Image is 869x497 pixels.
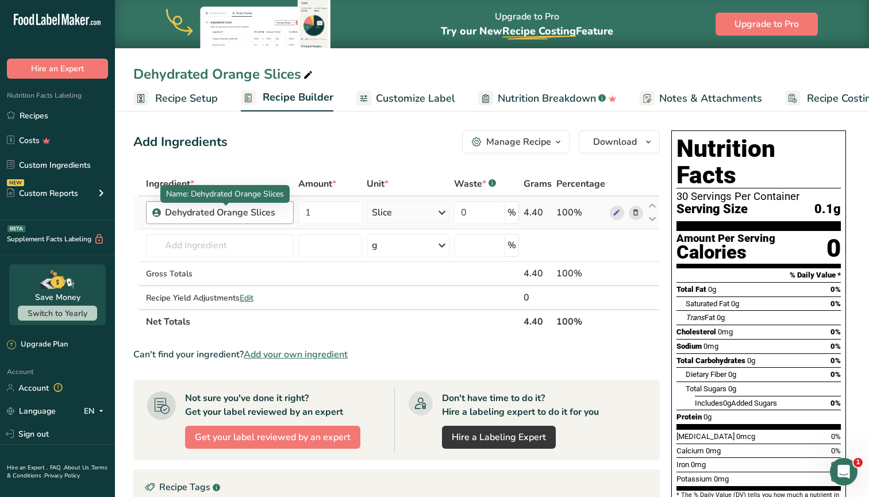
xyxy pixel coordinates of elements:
[133,64,315,84] div: Dehydrated Orange Slices
[50,464,64,472] a: FAQ .
[676,136,841,188] h1: Nutrition Facts
[441,1,613,48] div: Upgrade to Pro
[165,206,287,219] div: Dehydrated Orange Slices
[7,401,56,421] a: Language
[298,177,336,191] span: Amount
[195,430,351,444] span: Get your label reviewed by an expert
[244,348,348,361] span: Add your own ingredient
[718,328,733,336] span: 0mg
[686,299,729,308] span: Saturated Fat
[454,177,496,191] div: Waste
[7,339,68,350] div: Upgrade Plan
[64,464,91,472] a: About Us .
[676,446,704,455] span: Calcium
[144,309,521,333] th: Net Totals
[524,267,552,280] div: 4.40
[462,130,570,153] button: Manage Recipe
[7,59,108,79] button: Hire an Expert
[676,432,735,441] span: [MEDICAL_DATA]
[830,458,858,486] iframe: Intercom live chat
[367,177,389,191] span: Unit
[853,458,863,467] span: 1
[830,370,841,379] span: 0%
[133,348,660,361] div: Can't find your ingredient?
[703,342,718,350] span: 0mg
[830,399,841,407] span: 0%
[593,135,637,149] span: Download
[659,91,762,106] span: Notes & Attachments
[830,328,841,336] span: 0%
[686,370,726,379] span: Dietary Fiber
[442,426,556,449] a: Hire a Labeling Expert
[356,86,455,111] a: Customize Label
[706,446,721,455] span: 0mg
[441,24,613,38] span: Try our New Feature
[263,90,333,105] span: Recipe Builder
[747,356,755,365] span: 0g
[185,426,360,449] button: Get your label reviewed by an expert
[714,475,729,483] span: 0mg
[185,391,343,419] div: Not sure you've done it right? Get your label reviewed by an expert
[146,292,294,304] div: Recipe Yield Adjustments
[686,313,705,322] i: Trans
[831,446,841,455] span: 0%
[676,268,841,282] section: % Daily Value *
[554,309,607,333] th: 100%
[44,472,80,480] a: Privacy Policy
[376,91,455,106] span: Customize Label
[676,285,706,294] span: Total Fat
[640,86,762,111] a: Notes & Attachments
[146,234,294,257] input: Add Ingredient
[728,384,736,393] span: 0g
[502,24,576,38] span: Recipe Costing
[736,432,755,441] span: 0mcg
[676,460,689,469] span: Iron
[155,91,218,106] span: Recipe Setup
[830,285,841,294] span: 0%
[676,475,712,483] span: Potassium
[442,391,599,419] div: Don't have time to do it? Hire a labeling expert to do it for you
[676,413,702,421] span: Protein
[814,202,841,217] span: 0.1g
[735,17,799,31] span: Upgrade to Pro
[524,177,552,191] span: Grams
[18,306,97,321] button: Switch to Yearly
[728,370,736,379] span: 0g
[676,244,775,261] div: Calories
[676,191,841,202] div: 30 Servings Per Container
[241,84,333,112] a: Recipe Builder
[84,404,108,418] div: EN
[708,285,716,294] span: 0g
[695,399,777,407] span: Includes Added Sugars
[830,342,841,350] span: 0%
[28,308,87,319] span: Switch to Yearly
[372,206,392,219] div: Slice
[676,342,702,350] span: Sodium
[133,133,228,152] div: Add Ingredients
[372,238,378,252] div: g
[556,206,605,219] div: 100%
[166,188,284,199] span: Name: Dehydrated Orange Slices
[146,177,194,191] span: Ingredient
[691,460,706,469] span: 0mg
[723,399,731,407] span: 0g
[486,135,551,149] div: Manage Recipe
[7,464,48,472] a: Hire an Expert .
[703,413,712,421] span: 0g
[7,225,25,232] div: BETA
[556,177,605,191] span: Percentage
[830,356,841,365] span: 0%
[146,268,294,280] div: Gross Totals
[830,299,841,308] span: 0%
[676,356,745,365] span: Total Carbohydrates
[7,187,78,199] div: Custom Reports
[521,309,554,333] th: 4.40
[826,233,841,264] div: 0
[676,233,775,244] div: Amount Per Serving
[731,299,739,308] span: 0g
[498,91,596,106] span: Nutrition Breakdown
[35,291,80,303] div: Save Money
[524,206,552,219] div: 4.40
[240,292,253,303] span: Edit
[7,464,107,480] a: Terms & Conditions .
